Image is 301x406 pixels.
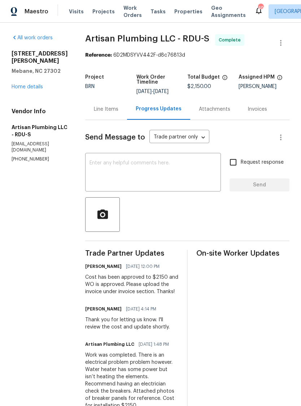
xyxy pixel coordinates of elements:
[136,75,188,85] h5: Work Order Timeline
[92,8,115,15] span: Projects
[69,8,84,15] span: Visits
[126,305,156,313] span: [DATE] 4:14 PM
[12,108,68,115] h4: Vendor Info
[123,4,142,19] span: Work Orders
[258,4,263,12] div: 49
[239,84,290,89] div: [PERSON_NAME]
[85,305,122,313] h6: [PERSON_NAME]
[196,250,289,257] span: On-site Worker Updates
[187,75,220,80] h5: Total Budget
[199,106,230,113] div: Attachments
[187,84,211,89] span: $2,150.00
[85,316,178,331] div: Thank you for letting us know. I'll review the cost and update shortly.
[12,124,68,138] h5: Artisan Plumbing LLC - RDU-S
[85,84,95,89] span: BRN
[211,4,246,19] span: Geo Assignments
[136,105,182,112] div: Progress Updates
[248,106,267,113] div: Invoices
[239,75,275,80] h5: Assigned HPM
[222,75,228,84] span: The total cost of line items that have been proposed by Opendoor. This sum includes line items th...
[85,274,178,295] div: Cost has been approved to $2150 and WO is approved. Please upload the invoice under invoice secti...
[85,341,134,348] h6: Artisan Plumbing LLC
[85,53,112,58] b: Reference:
[25,8,48,15] span: Maestro
[12,50,68,65] h2: [STREET_ADDRESS][PERSON_NAME]
[94,106,118,113] div: Line Items
[126,263,160,270] span: [DATE] 12:00 PM
[85,52,289,59] div: 6D2MDSYVV442F-d8c76813d
[174,8,202,15] span: Properties
[85,250,178,257] span: Trade Partner Updates
[136,89,169,94] span: -
[150,9,166,14] span: Tasks
[153,89,169,94] span: [DATE]
[12,156,68,162] p: [PHONE_NUMBER]
[85,134,145,141] span: Send Message to
[241,159,284,166] span: Request response
[139,341,169,348] span: [DATE] 1:48 PM
[12,141,68,153] p: [EMAIL_ADDRESS][DOMAIN_NAME]
[12,84,43,89] a: Home details
[149,132,209,144] div: Trade partner only
[277,75,283,84] span: The hpm assigned to this work order.
[219,36,244,44] span: Complete
[12,67,68,75] h5: Mebane, NC 27302
[85,34,209,43] span: Artisan Plumbing LLC - RDU-S
[85,263,122,270] h6: [PERSON_NAME]
[136,89,152,94] span: [DATE]
[12,35,53,40] a: All work orders
[85,75,104,80] h5: Project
